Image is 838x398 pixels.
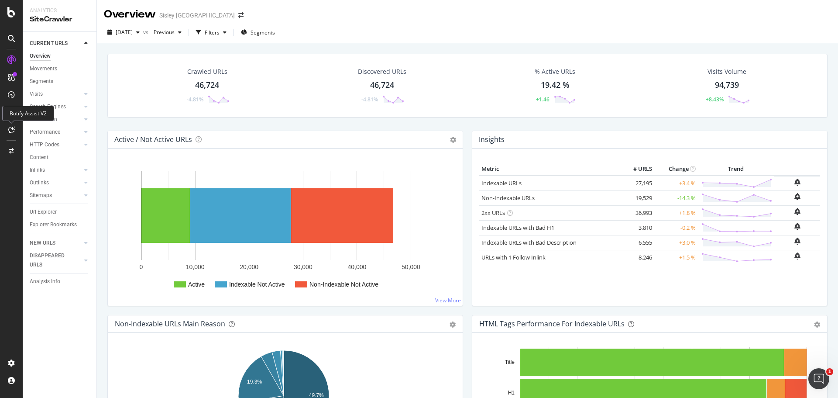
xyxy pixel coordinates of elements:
[30,140,59,149] div: HTTP Codes
[30,191,52,200] div: Sitemaps
[619,205,654,220] td: 36,993
[30,39,68,48] div: CURRENT URLS
[479,134,505,145] h4: Insights
[30,102,66,111] div: Search Engines
[479,319,625,328] div: HTML Tags Performance for Indexable URLs
[654,190,698,205] td: -14.3 %
[30,191,82,200] a: Sitemaps
[187,96,203,103] div: -4.81%
[150,28,175,36] span: Previous
[115,319,225,328] div: Non-Indexable URLs Main Reason
[706,96,724,103] div: +8.43%
[30,77,90,86] a: Segments
[30,178,82,187] a: Outlinks
[30,166,82,175] a: Inlinks
[654,205,698,220] td: +1.8 %
[361,96,378,103] div: -4.81%
[238,12,244,18] div: arrow-right-arrow-left
[358,67,406,76] div: Discovered URLs
[619,163,654,176] th: # URLS
[240,263,258,270] text: 20,000
[30,39,82,48] a: CURRENT URLS
[30,128,60,137] div: Performance
[30,178,49,187] div: Outlinks
[814,322,820,328] div: gear
[195,80,219,91] div: 46,724
[481,253,546,261] a: URLs with 1 Follow Inlink
[794,179,800,186] div: bell-plus
[794,253,800,260] div: bell-plus
[479,163,619,176] th: Metric
[30,64,90,73] a: Movements
[654,235,698,250] td: +3.0 %
[450,322,456,328] div: gear
[205,29,220,36] div: Filters
[30,128,82,137] a: Performance
[237,25,278,39] button: Segments
[30,64,57,73] div: Movements
[186,263,205,270] text: 10,000
[30,90,82,99] a: Visits
[187,67,227,76] div: Crawled URLs
[2,106,54,121] div: Botify Assist V2
[619,220,654,235] td: 3,810
[619,235,654,250] td: 6,555
[808,368,829,389] iframe: Intercom live chat
[30,153,90,162] a: Content
[104,25,143,39] button: [DATE]
[402,263,420,270] text: 50,000
[30,7,89,14] div: Analytics
[229,281,285,288] text: Indexable Not Active
[347,263,366,270] text: 40,000
[450,137,456,143] i: Options
[140,263,143,270] text: 0
[370,80,394,91] div: 46,724
[116,28,133,36] span: 2025 Sep. 8th
[481,209,505,217] a: 2xx URLs
[30,277,60,286] div: Analysis Info
[654,250,698,265] td: +1.5 %
[698,163,774,176] th: Trend
[541,80,570,91] div: 19.42 %
[114,134,192,145] h4: Active / Not Active URLs
[30,77,53,86] div: Segments
[715,80,739,91] div: 94,739
[654,163,698,176] th: Change
[30,239,55,248] div: NEW URLS
[535,67,575,76] div: % Active URLs
[30,208,90,217] a: Url Explorer
[30,239,82,248] a: NEW URLS
[159,11,235,20] div: Sisley [GEOGRAPHIC_DATA]
[30,14,89,24] div: SiteCrawler
[794,223,800,230] div: bell-plus
[30,166,45,175] div: Inlinks
[30,220,77,229] div: Explorer Bookmarks
[481,224,554,232] a: Indexable URLs with Bad H1
[826,368,833,375] span: 1
[30,102,82,111] a: Search Engines
[794,208,800,215] div: bell-plus
[794,193,800,200] div: bell-plus
[30,251,82,270] a: DISAPPEARED URLS
[294,263,313,270] text: 30,000
[619,190,654,205] td: 19,529
[481,179,522,187] a: Indexable URLs
[30,52,51,61] div: Overview
[115,163,453,299] svg: A chart.
[30,140,82,149] a: HTTP Codes
[309,281,378,288] text: Non-Indexable Not Active
[30,115,82,124] a: Distribution
[247,379,262,385] text: 19.3%
[192,25,230,39] button: Filters
[654,176,698,191] td: +3.4 %
[30,90,43,99] div: Visits
[794,238,800,245] div: bell-plus
[654,220,698,235] td: -0.2 %
[143,28,150,36] span: vs
[150,25,185,39] button: Previous
[508,390,515,396] text: H1
[619,250,654,265] td: 8,246
[104,7,156,22] div: Overview
[481,239,577,246] a: Indexable URLs with Bad Description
